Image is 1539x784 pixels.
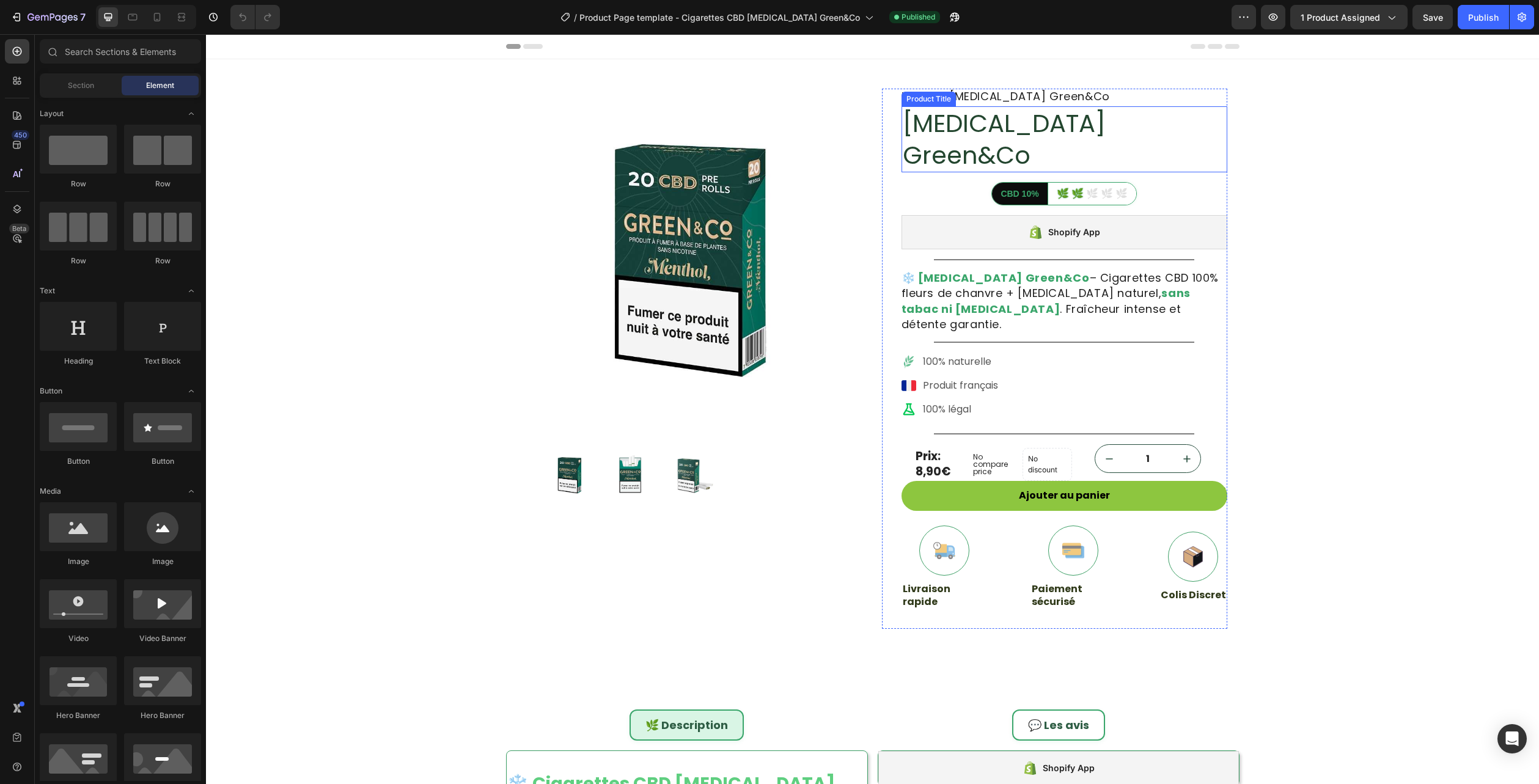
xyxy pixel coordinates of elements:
[1497,724,1527,753] div: Open Intercom Messenger
[902,12,935,23] span: Published
[917,411,967,438] input: quantity
[574,11,577,24] span: /
[786,148,842,170] div: CBD 10%
[806,675,899,706] div: 💬 Les avis
[1412,5,1453,29] button: Save
[696,54,729,70] span: Home
[12,130,29,140] div: 450
[744,54,904,70] span: [MEDICAL_DATA] Green&Co
[40,556,117,567] div: Image
[124,178,201,189] div: Row
[696,236,884,251] strong: ❄️ [MEDICAL_DATA] Green&Co
[9,224,29,233] div: Beta
[1301,11,1380,24] span: 1 product assigned
[1423,12,1443,23] span: Save
[698,59,747,70] div: Product Title
[826,549,909,574] p: Paiement sécurisé
[717,320,792,335] p: 100% naturelle
[708,414,758,446] div: Prix: 8,90€
[40,710,117,721] div: Hero Banner
[124,710,201,721] div: Hero Banner
[822,419,861,441] p: No discount
[182,381,201,401] span: Toggle open
[1458,5,1509,29] button: Publish
[68,80,94,91] span: Section
[717,344,792,359] p: Produit français
[40,285,55,296] span: Text
[851,152,863,167] span: 🌿
[909,152,922,167] span: 🌿
[696,447,1021,477] button: Ajouter au panier
[880,152,892,167] span: 🌿
[40,178,117,189] div: Row
[40,633,117,644] div: Video
[182,104,201,123] span: Toggle open
[124,456,201,467] div: Button
[182,482,201,501] span: Toggle open
[40,356,117,367] div: Heading
[124,633,201,644] div: Video Banner
[40,255,117,266] div: Row
[696,54,1021,70] nav: breadcrumb
[697,549,781,574] p: Livraison rapide
[717,368,792,383] p: 100% légal
[696,251,985,282] strong: sans tabac ni [MEDICAL_DATA]
[424,675,538,706] div: 🌿 Description
[967,411,994,438] button: increment
[124,255,201,266] div: Row
[124,556,201,567] div: Image
[813,455,904,468] div: Ajouter au panier
[837,727,889,741] div: Shopify App
[1290,5,1408,29] button: 1 product assigned
[579,11,860,24] span: Product Page template - Cigarettes CBD [MEDICAL_DATA] Green&Co
[146,80,174,91] span: Element
[206,34,1539,784] iframe: Design area
[124,356,201,367] div: Text Block
[889,411,917,438] button: decrement
[865,152,878,167] span: 🌿
[955,555,1020,568] p: Colis Discret
[696,236,1013,298] p: – Cigarettes CBD 100% fleurs de chanvre + [MEDICAL_DATA] naturel, . Fraîcheur intense et détente ...
[1468,11,1499,24] div: Publish
[767,419,807,441] p: No compare price
[40,456,117,467] div: Button
[40,108,64,119] span: Layout
[40,486,61,497] span: Media
[696,72,1021,138] h1: [MEDICAL_DATA] Green&Co
[182,281,201,301] span: Toggle open
[80,10,86,24] p: 7
[40,386,62,397] span: Button
[40,39,201,64] input: Search Sections & Elements
[230,5,280,29] div: Undo/Redo
[5,5,91,29] button: 7
[842,191,894,205] div: Shopify App
[895,152,907,167] span: 🌿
